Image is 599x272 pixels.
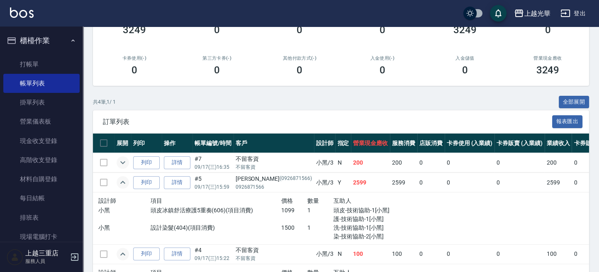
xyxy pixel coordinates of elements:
td: 小黑 /3 [314,153,336,172]
p: 護-技術協助-1[小黑] [334,215,412,223]
button: 登出 [557,6,589,21]
p: (0926871566) [280,175,312,183]
a: 材料自購登錄 [3,170,80,189]
td: 100 [351,244,390,264]
button: expand row [117,248,129,260]
th: 店販消費 [417,134,445,153]
div: 不留客資 [236,155,312,163]
h3: 0 [462,64,468,76]
p: 1500 [281,223,307,232]
button: expand row [117,156,129,169]
h3: 0 [380,64,385,76]
button: 全部展開 [559,96,589,109]
p: 1 [307,223,334,232]
div: [PERSON_NAME] [236,175,312,183]
h3: 0 [297,64,302,76]
p: 不留客資 [236,255,312,262]
td: 100 [390,244,417,264]
td: 0 [417,244,445,264]
button: 櫃檯作業 [3,30,80,51]
td: 2599 [351,173,390,192]
td: 0 [494,173,545,192]
a: 現金收支登錄 [3,131,80,151]
th: 設計師 [314,134,336,153]
td: 0 [417,173,445,192]
h2: 其他付款方式(-) [268,56,331,61]
img: Logo [10,7,34,18]
p: 頭皮冰鎮舒活療護5重奏(606)(項目消費) [151,206,281,215]
p: 頭皮-技術協助-1[小黑] [334,206,412,215]
th: 操作 [162,134,192,153]
h3: 0 [297,24,302,36]
p: 服務人員 [25,257,68,265]
a: 掛單列表 [3,93,80,112]
h3: 3249 [453,24,477,36]
h3: 3249 [123,24,146,36]
td: #4 [192,244,234,264]
td: Y [335,173,351,192]
h3: 0 [545,24,550,36]
td: 小黑 /3 [314,244,336,264]
a: 詳情 [164,248,190,260]
td: 小黑 /3 [314,173,336,192]
a: 詳情 [164,156,190,169]
h2: 第三方卡券(-) [185,56,248,61]
a: 詳情 [164,176,190,189]
span: 價格 [281,197,293,204]
button: 列印 [133,156,160,169]
a: 排班表 [3,208,80,227]
a: 報表匯出 [552,117,583,125]
p: 共 4 筆, 1 / 1 [93,98,116,106]
a: 帳單列表 [3,74,80,93]
td: 200 [545,153,572,172]
th: 卡券使用 (入業績) [445,134,495,153]
h2: 入金使用(-) [351,56,414,61]
p: 09/17 (三) 16:35 [195,163,231,171]
td: 0 [445,153,495,172]
th: 卡券販賣 (入業績) [494,134,545,153]
h3: 0 [214,24,220,36]
a: 現場電腦打卡 [3,227,80,246]
td: #7 [192,153,234,172]
p: 小黑 [98,223,151,232]
td: 0 [494,244,545,264]
td: 0 [417,153,445,172]
h2: 入金儲值 [433,56,496,61]
h3: 3249 [536,64,559,76]
p: 1099 [281,206,307,215]
span: 互助人 [334,197,351,204]
button: expand row [117,176,129,189]
p: 1 [307,206,334,215]
h2: 卡券使用(-) [103,56,166,61]
th: 業績收入 [545,134,572,153]
td: 0 [494,153,545,172]
a: 每日結帳 [3,189,80,208]
td: 200 [390,153,417,172]
p: 小黑 [98,206,151,215]
td: N [335,244,351,264]
p: 染-技術協助-2[小黑] [334,232,412,241]
td: N [335,153,351,172]
th: 指定 [335,134,351,153]
h3: 0 [214,64,220,76]
th: 展開 [114,134,131,153]
span: 數量 [307,197,319,204]
a: 打帳單 [3,55,80,74]
span: 設計師 [98,197,116,204]
th: 列印 [131,134,162,153]
td: 100 [545,244,572,264]
td: 0 [445,244,495,264]
h3: 0 [380,24,385,36]
button: 上越光華 [511,5,554,22]
div: 不留客資 [236,246,312,255]
th: 帳單編號/時間 [192,134,234,153]
p: 不留客資 [236,163,312,171]
p: 09/17 (三) 15:59 [195,183,231,191]
p: 洗-技術協助-1[小黑] [334,223,412,232]
h5: 上越三重店 [25,249,68,257]
div: 上越光華 [524,8,550,19]
a: 營業儀表板 [3,112,80,131]
h3: 0 [131,64,137,76]
button: 列印 [133,248,160,260]
span: 項目 [151,197,163,204]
